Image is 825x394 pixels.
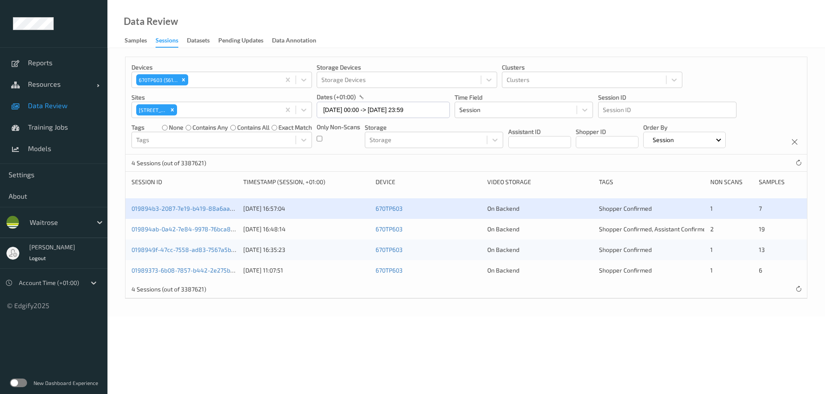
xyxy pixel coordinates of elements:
[759,246,765,253] span: 13
[710,225,714,233] span: 2
[243,225,370,233] div: [DATE] 16:48:14
[272,36,316,47] div: Data Annotation
[169,123,183,132] label: none
[218,35,272,47] a: Pending Updates
[243,204,370,213] div: [DATE] 16:57:04
[187,36,210,47] div: Datasets
[376,225,403,233] a: 670TP603
[508,127,571,136] p: Assistant ID
[487,266,593,275] div: On Backend
[124,17,178,26] div: Data Review
[487,178,593,186] div: Video Storage
[502,63,682,72] p: Clusters
[599,205,652,212] span: Shopper Confirmed
[487,245,593,254] div: On Backend
[136,104,168,115] div: [STREET_ADDRESS]
[599,178,705,186] div: Tags
[218,36,263,47] div: Pending Updates
[759,267,762,274] span: 6
[136,74,179,85] div: 670TP603 (5616)
[131,225,250,233] a: 019894ab-0a42-7e84-9978-76bca8eb9f9c
[759,225,765,233] span: 19
[125,35,156,47] a: Samples
[365,123,503,132] p: Storage
[125,36,147,47] div: Samples
[131,285,206,294] p: 4 Sessions (out of 3387621)
[243,245,370,254] div: [DATE] 16:35:23
[710,178,752,186] div: Non Scans
[599,225,709,233] span: Shopper Confirmed, Assistant Confirmed
[131,246,247,253] a: 0198949f-47cc-7558-ad83-7567a5bf2068
[487,204,593,213] div: On Backend
[131,267,250,274] a: 01989373-6b08-7857-b442-2e275ba1545c
[376,205,403,212] a: 670TP603
[650,136,677,144] p: Session
[179,74,188,85] div: Remove 670TP603 (5616)
[131,159,206,167] p: 4 Sessions (out of 3387621)
[131,93,312,102] p: Sites
[131,205,250,212] a: 019894b3-2087-7e19-b419-88a6aaaf8879
[455,93,593,102] p: Time Field
[156,36,178,48] div: Sessions
[278,123,312,132] label: exact match
[376,178,481,186] div: Device
[187,35,218,47] a: Datasets
[156,35,187,48] a: Sessions
[487,225,593,233] div: On Backend
[131,178,237,186] div: Session ID
[710,267,713,274] span: 1
[317,123,360,131] p: Only Non-Scans
[643,123,726,132] p: Order By
[710,246,713,253] span: 1
[131,63,312,72] p: Devices
[376,246,403,253] a: 670TP603
[598,93,736,102] p: Session ID
[237,123,269,132] label: contains all
[168,104,177,115] div: Remove 670 Mill Hill
[599,246,652,253] span: Shopper Confirmed
[759,205,762,212] span: 7
[599,267,652,274] span: Shopper Confirmed
[131,123,144,132] p: Tags
[759,178,801,186] div: Samples
[192,123,228,132] label: contains any
[243,178,370,186] div: Timestamp (Session, +01:00)
[243,266,370,275] div: [DATE] 11:07:51
[272,35,325,47] a: Data Annotation
[710,205,713,212] span: 1
[317,63,497,72] p: Storage Devices
[576,127,639,136] p: Shopper ID
[376,267,403,274] a: 670TP603
[317,93,356,101] p: dates (+01:00)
